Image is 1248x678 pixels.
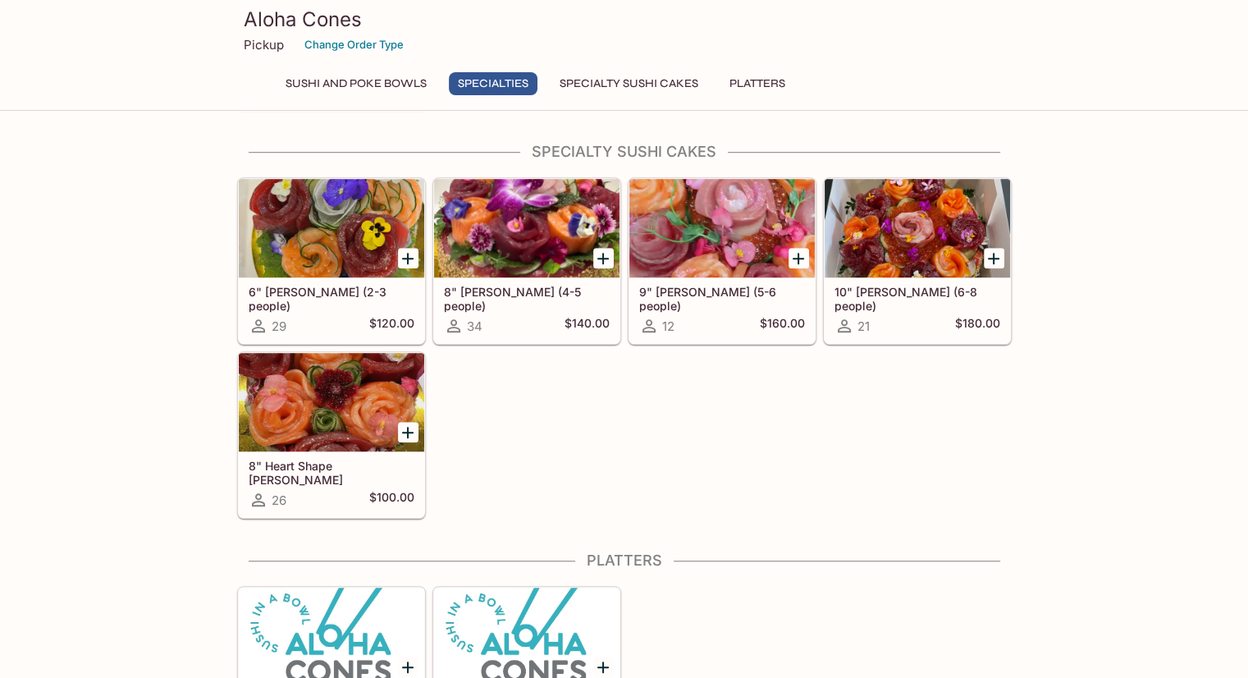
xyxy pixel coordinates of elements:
button: Add 10" Sushi Cake (6-8 people) [984,248,1004,268]
button: Add 9" Sushi Cake (5-6 people) [789,248,809,268]
h3: Aloha Cones [244,7,1005,32]
div: 9" Sushi Cake (5-6 people) [629,179,815,277]
h5: $100.00 [369,490,414,510]
button: Platters [720,72,794,95]
a: 10" [PERSON_NAME] (6-8 people)21$180.00 [824,178,1011,344]
button: Change Order Type [297,32,411,57]
a: 8" Heart Shape [PERSON_NAME]26$100.00 [238,352,425,518]
h5: 9" [PERSON_NAME] (5-6 people) [639,285,805,312]
a: 9" [PERSON_NAME] (5-6 people)12$160.00 [629,178,816,344]
h5: $120.00 [369,316,414,336]
h5: 10" [PERSON_NAME] (6-8 people) [834,285,1000,312]
button: Add Sashimi Platter (7-8 people) [398,657,418,677]
h5: 8" [PERSON_NAME] (4-5 people) [444,285,610,312]
a: 6" [PERSON_NAME] (2-3 people)29$120.00 [238,178,425,344]
span: 34 [467,318,482,334]
h4: Platters [237,552,1012,570]
h4: Specialty Sushi Cakes [237,143,1012,161]
p: Pickup [244,37,284,53]
h5: $160.00 [760,316,805,336]
button: Sushi and Poke Bowls [277,72,436,95]
span: 29 [272,318,286,334]
h5: 8" Heart Shape [PERSON_NAME] [249,459,414,486]
button: Specialty Sushi Cakes [551,72,707,95]
div: 8" Sushi Cake (4-5 people) [434,179,619,277]
a: 8" [PERSON_NAME] (4-5 people)34$140.00 [433,178,620,344]
span: 12 [662,318,674,334]
button: Specialties [449,72,537,95]
div: 8" Heart Shape Sushi Cake [239,353,424,451]
h5: 6" [PERSON_NAME] (2-3 people) [249,285,414,312]
span: 21 [857,318,870,334]
h5: $180.00 [955,316,1000,336]
button: Add Poke Platter [593,657,614,677]
div: 6" Sushi Cake (2-3 people) [239,179,424,277]
div: 10" Sushi Cake (6-8 people) [825,179,1010,277]
h5: $140.00 [565,316,610,336]
button: Add 8" Sushi Cake (4-5 people) [593,248,614,268]
span: 26 [272,492,286,508]
button: Add 8" Heart Shape Sushi Cake [398,422,418,442]
button: Add 6" Sushi Cake (2-3 people) [398,248,418,268]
